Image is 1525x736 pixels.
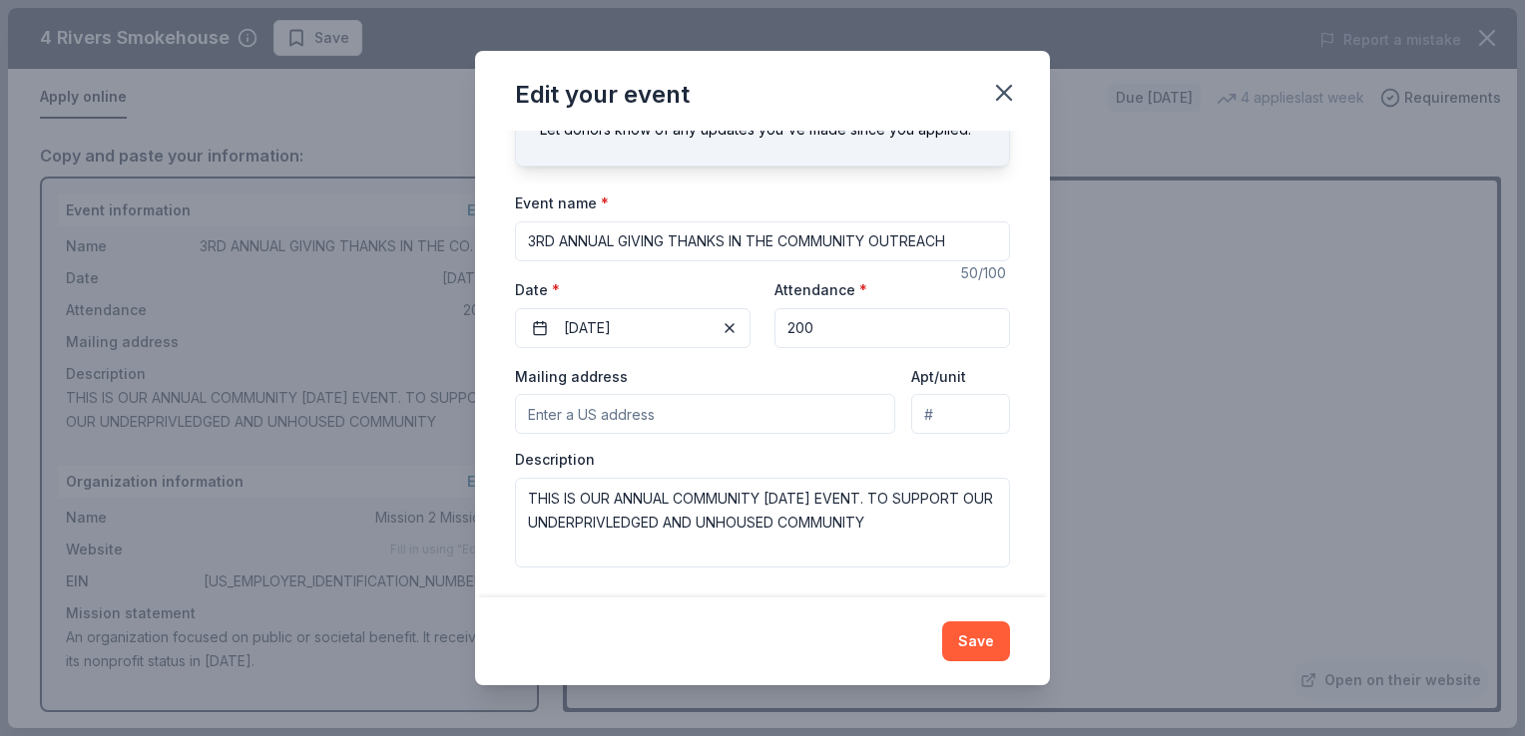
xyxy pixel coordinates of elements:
button: [DATE] [515,308,751,348]
textarea: THIS IS OUR ANNUAL COMMUNITY [DATE] EVENT. TO SUPPORT OUR UNDERPRIVLEDGED AND UNHOUSED COMMUNITY [515,478,1010,567]
input: 20 [774,308,1010,348]
input: Enter a US address [515,394,895,434]
div: Edit your event [515,79,690,111]
button: Save [942,621,1010,661]
input: # [911,394,1010,434]
label: Attendance [774,280,867,300]
label: Mailing address [515,367,628,387]
label: Date [515,280,751,300]
label: Event name [515,193,609,213]
div: 50 /100 [961,261,1010,285]
label: Apt/unit [911,367,966,387]
label: Description [515,450,595,470]
input: Spring Fundraiser [515,221,1010,261]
